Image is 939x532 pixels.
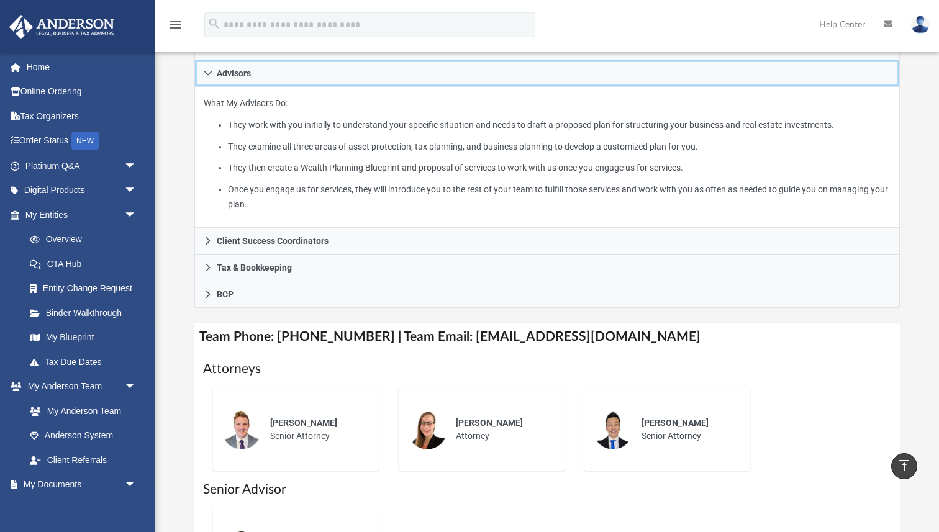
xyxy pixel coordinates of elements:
[593,410,633,449] img: thumbnail
[447,408,556,451] div: Attorney
[9,472,149,497] a: My Documentsarrow_drop_down
[17,423,149,448] a: Anderson System
[897,458,912,473] i: vertical_align_top
[17,349,155,374] a: Tax Due Dates
[17,399,143,423] a: My Anderson Team
[217,263,292,272] span: Tax & Bookkeeping
[222,410,261,449] img: thumbnail
[217,69,251,78] span: Advisors
[228,160,891,176] li: They then create a Wealth Planning Blueprint and proposal of services to work with us once you en...
[194,323,900,351] h4: Team Phone: [PHONE_NUMBER] | Team Email: [EMAIL_ADDRESS][DOMAIN_NAME]
[9,104,155,128] a: Tax Organizers
[168,17,183,32] i: menu
[911,16,930,34] img: User Pic
[261,408,370,451] div: Senior Attorney
[124,472,149,498] span: arrow_drop_down
[642,418,709,428] span: [PERSON_NAME]
[17,227,155,252] a: Overview
[228,182,891,212] li: Once you engage us for services, they will introduce you to the rest of your team to fulfill thos...
[124,153,149,179] span: arrow_drop_down
[270,418,337,428] span: [PERSON_NAME]
[9,55,155,79] a: Home
[194,255,900,281] a: Tax & Bookkeeping
[9,79,155,104] a: Online Ordering
[9,202,155,227] a: My Entitiesarrow_drop_down
[9,128,155,154] a: Order StatusNEW
[17,300,155,325] a: Binder Walkthrough
[204,96,891,212] p: What My Advisors Do:
[124,374,149,400] span: arrow_drop_down
[17,448,149,472] a: Client Referrals
[17,325,149,350] a: My Blueprint
[71,132,99,150] div: NEW
[228,117,891,133] li: They work with you initially to understand your specific situation and needs to draft a proposed ...
[6,15,118,39] img: Anderson Advisors Platinum Portal
[203,480,891,498] h1: Senior Advisor
[168,24,183,32] a: menu
[194,60,900,87] a: Advisors
[194,281,900,308] a: BCP
[207,17,221,30] i: search
[9,178,155,203] a: Digital Productsarrow_drop_down
[228,139,891,155] li: They examine all three areas of asset protection, tax planning, and business planning to develop ...
[891,453,917,479] a: vertical_align_top
[194,228,900,255] a: Client Success Coordinators
[124,202,149,228] span: arrow_drop_down
[194,87,900,228] div: Advisors
[17,276,155,301] a: Entity Change Request
[124,178,149,204] span: arrow_drop_down
[407,410,447,449] img: thumbnail
[203,360,891,378] h1: Attorneys
[633,408,742,451] div: Senior Attorney
[9,153,155,178] a: Platinum Q&Aarrow_drop_down
[9,374,149,399] a: My Anderson Teamarrow_drop_down
[456,418,523,428] span: [PERSON_NAME]
[217,237,329,245] span: Client Success Coordinators
[17,251,155,276] a: CTA Hub
[217,290,234,299] span: BCP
